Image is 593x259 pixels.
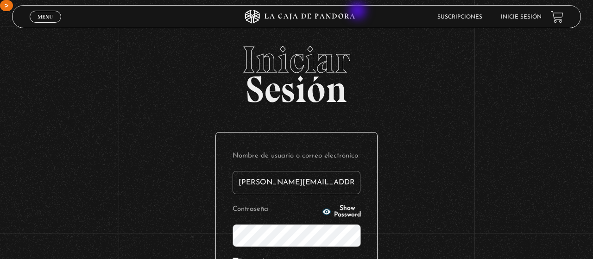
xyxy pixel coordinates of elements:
a: View your shopping cart [551,11,563,23]
label: Contraseña [233,202,319,217]
span: Menu [38,14,53,19]
span: Show Password [334,205,361,218]
span: Cerrar [35,22,57,28]
h2: Sesión [12,41,581,101]
a: Suscripciones [437,14,482,20]
a: Inicie sesión [501,14,542,20]
label: Nombre de usuario o correo electrónico [233,149,360,164]
button: Show Password [322,205,361,218]
span: Iniciar [12,41,581,78]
